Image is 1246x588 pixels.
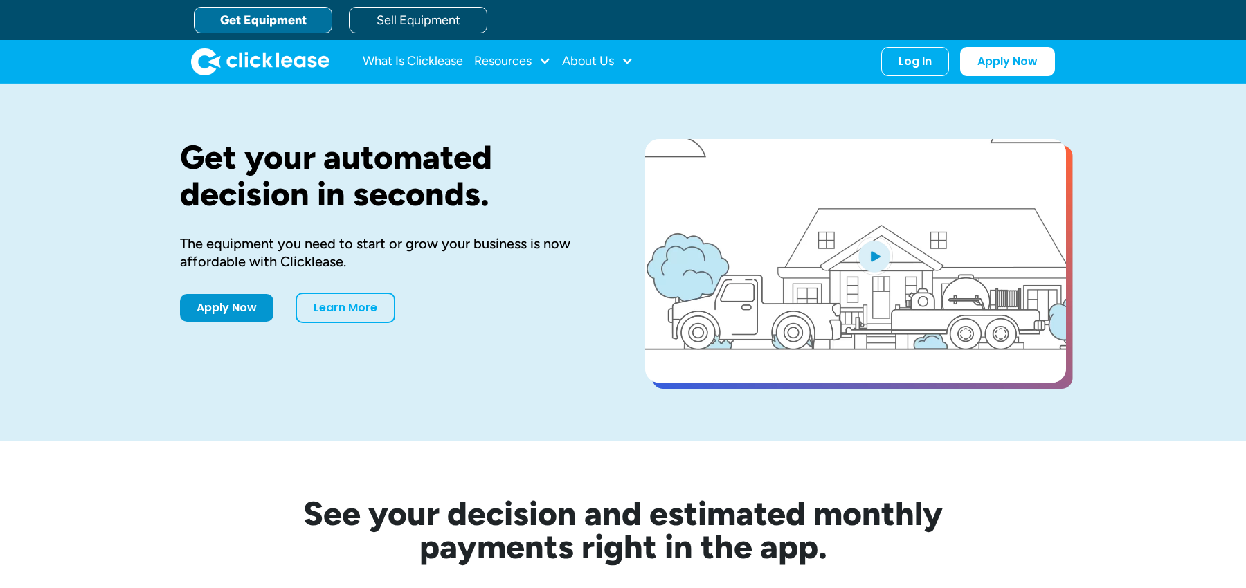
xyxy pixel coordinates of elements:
a: Get Equipment [194,7,332,33]
a: Apply Now [180,294,273,322]
div: Log In [899,55,932,68]
img: Clicklease logo [191,48,329,75]
a: open lightbox [645,139,1066,383]
div: The equipment you need to start or grow your business is now affordable with Clicklease. [180,235,601,270]
h2: See your decision and estimated monthly payments right in the app. [235,497,1011,563]
a: Apply Now [960,47,1055,76]
div: About Us [562,48,633,75]
a: What Is Clicklease [363,48,463,75]
a: Sell Equipment [349,7,487,33]
a: Learn More [296,293,395,323]
a: home [191,48,329,75]
img: Blue play button logo on a light blue circular background [856,237,893,275]
h1: Get your automated decision in seconds. [180,139,601,212]
div: Resources [474,48,551,75]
